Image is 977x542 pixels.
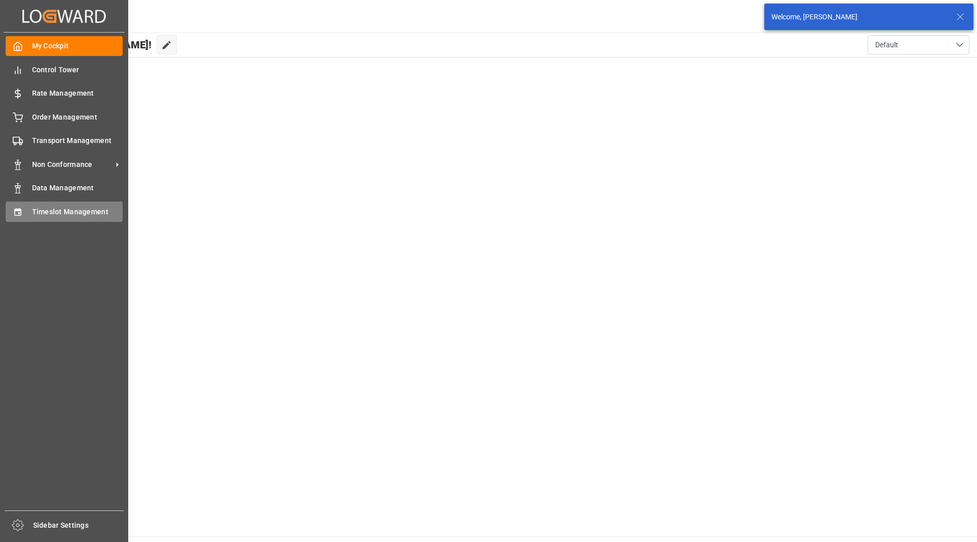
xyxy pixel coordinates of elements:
[32,65,123,75] span: Control Tower
[32,159,112,170] span: Non Conformance
[42,35,152,54] span: Hello [PERSON_NAME]!
[32,207,123,217] span: Timeslot Management
[32,135,123,146] span: Transport Management
[6,178,123,198] a: Data Management
[6,131,123,151] a: Transport Management
[875,40,898,50] span: Default
[6,107,123,127] a: Order Management
[33,520,124,531] span: Sidebar Settings
[32,88,123,99] span: Rate Management
[32,112,123,123] span: Order Management
[32,183,123,193] span: Data Management
[6,83,123,103] a: Rate Management
[6,202,123,221] a: Timeslot Management
[6,36,123,56] a: My Cockpit
[771,12,946,22] div: Welcome, [PERSON_NAME]
[868,35,969,54] button: open menu
[32,41,123,51] span: My Cockpit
